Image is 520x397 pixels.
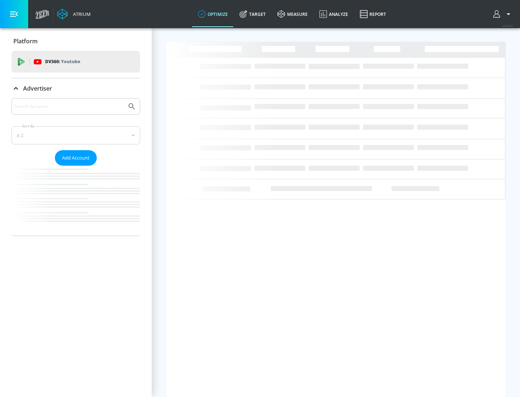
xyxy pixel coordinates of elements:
p: DV360: [45,58,80,66]
p: Advertiser [23,84,52,92]
div: DV360: Youtube [12,51,140,73]
a: Analyze [313,1,354,27]
a: measure [272,1,313,27]
div: Platform [12,31,140,51]
div: A-Z [12,126,140,144]
div: Atrium [70,11,91,17]
span: Add Account [62,154,90,162]
div: Advertiser [12,78,140,99]
nav: list of Advertiser [12,166,140,236]
a: Atrium [57,9,91,19]
span: v 4.33.5 [503,24,513,28]
button: Add Account [55,150,97,166]
p: Platform [13,37,38,45]
a: optimize [192,1,234,27]
a: Target [234,1,272,27]
label: Sort By [21,124,36,128]
p: Youtube [61,58,80,65]
input: Search by name [14,102,124,111]
a: Report [354,1,392,27]
div: Advertiser [12,98,140,236]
